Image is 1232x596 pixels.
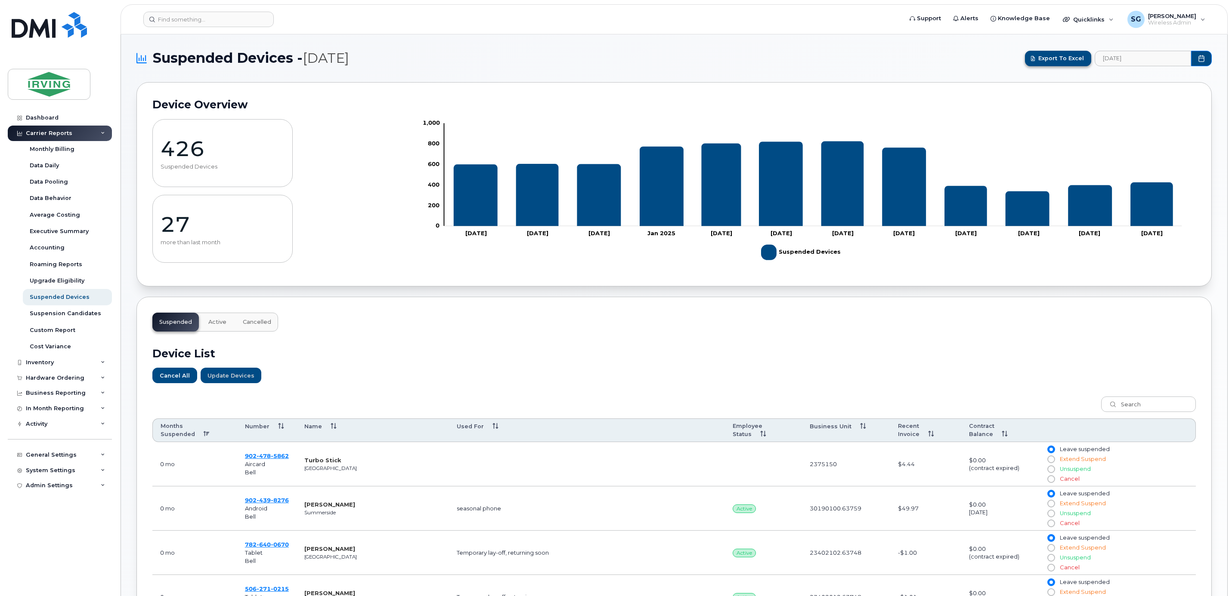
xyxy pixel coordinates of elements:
[1047,520,1054,527] input: Cancel
[271,585,289,592] span: 0215
[303,50,349,66] span: [DATE]
[890,486,961,531] td: $49.97
[201,368,261,383] button: Update Devices
[1095,51,1191,66] input: archived_billing_data
[436,222,440,229] tspan: 0
[161,239,285,246] p: more than last month
[245,549,263,556] span: Tablet
[1047,500,1054,507] input: Extend Suspend
[1060,456,1106,462] span: Extend Suspend
[245,497,289,504] span: 902
[961,486,1039,531] td: $0.00
[833,229,854,236] tspan: [DATE]
[304,545,355,552] strong: [PERSON_NAME]
[449,486,725,531] td: seasonal phone
[161,136,285,162] p: 426
[152,418,237,442] th: Months Suspended: activate to sort column descending
[1047,446,1054,453] input: Leave suspended
[1038,54,1084,62] span: Export to Excel
[152,98,1196,111] h2: Device Overview
[961,442,1039,486] td: $0.00
[1047,589,1054,596] input: Extend Suspend
[245,452,289,459] span: 902
[304,457,341,464] strong: Turbo Stick
[152,368,197,383] button: Cancel All
[761,241,841,264] g: Legend
[771,229,792,236] tspan: [DATE]
[648,229,676,236] tspan: Jan 2025
[245,497,289,504] a: 9024398276
[245,513,256,520] span: Bell
[304,501,355,508] strong: [PERSON_NAME]
[466,229,487,236] tspan: [DATE]
[1142,229,1163,236] tspan: [DATE]
[969,553,1031,561] div: (contract expired)
[152,347,1196,360] h2: Device List
[725,418,802,442] th: Employee Status: activate to sort column ascending
[243,319,271,326] span: Cancelled
[956,229,977,236] tspan: [DATE]
[1047,579,1054,586] input: Leave suspended
[711,229,733,236] tspan: [DATE]
[1060,564,1080,571] span: Cancel
[1047,544,1054,551] input: Extend Suspend
[1060,466,1091,472] span: Unsuspend
[245,452,289,459] a: 9024785862
[1060,446,1110,452] span: Leave suspended
[802,531,890,575] td: 23402102.63748
[961,531,1039,575] td: $0.00
[1025,51,1091,66] button: Export to Excel
[1047,510,1054,517] input: Unsuspend
[802,486,890,531] td: 30190100.63759
[208,319,226,326] span: Active
[245,541,289,548] a: 7826400670
[1191,51,1212,66] button: Choose Date
[1060,500,1106,507] span: Extend Suspend
[761,241,841,264] g: Suspended Devices
[152,486,237,531] td: September 02, 2025 12:49
[1018,229,1040,236] tspan: [DATE]
[245,541,289,548] span: 782
[271,541,289,548] span: 0670
[969,508,1031,516] div: [DATE]
[890,418,961,442] th: Recent Invoice: activate to sort column ascending
[1060,535,1110,541] span: Leave suspended
[428,140,440,147] tspan: 800
[961,418,1039,442] th: Contract Balance: activate to sort column ascending
[423,119,440,126] tspan: 1,000
[423,119,1182,264] g: Chart
[449,418,725,442] th: Used For: activate to sort column ascending
[449,531,725,575] td: Temporary lay-off, returning soon
[733,549,756,557] span: Active
[428,201,440,208] tspan: 200
[152,442,237,486] td: September 05, 2025 03:16
[802,418,890,442] th: Business Unit: activate to sort column ascending
[1047,476,1054,482] input: Cancel
[1047,490,1054,497] input: Leave suspended
[245,505,267,512] span: Android
[1060,589,1106,595] span: Extend Suspend
[527,229,548,236] tspan: [DATE]
[245,557,256,564] span: Bell
[245,585,289,592] span: 506
[1080,229,1101,236] tspan: [DATE]
[428,160,440,167] tspan: 600
[297,418,449,442] th: Name: activate to sort column ascending
[454,141,1173,226] g: Suspended Devices
[304,554,357,560] small: [GEOGRAPHIC_DATA]
[257,585,271,592] span: 271
[1060,490,1110,497] span: Leave suspended
[1101,396,1196,412] input: Search
[152,531,237,575] td: August 20, 2025 08:29
[160,372,190,380] span: Cancel All
[1060,476,1080,482] span: Cancel
[271,497,289,504] span: 8276
[161,212,285,237] p: 27
[890,442,961,486] td: $4.44
[257,541,271,548] span: 640
[1047,466,1054,473] input: Unsuspend
[894,229,915,236] tspan: [DATE]
[428,181,440,187] tspan: 400
[890,531,961,575] td: -$1.00
[1060,544,1106,551] span: Extend Suspend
